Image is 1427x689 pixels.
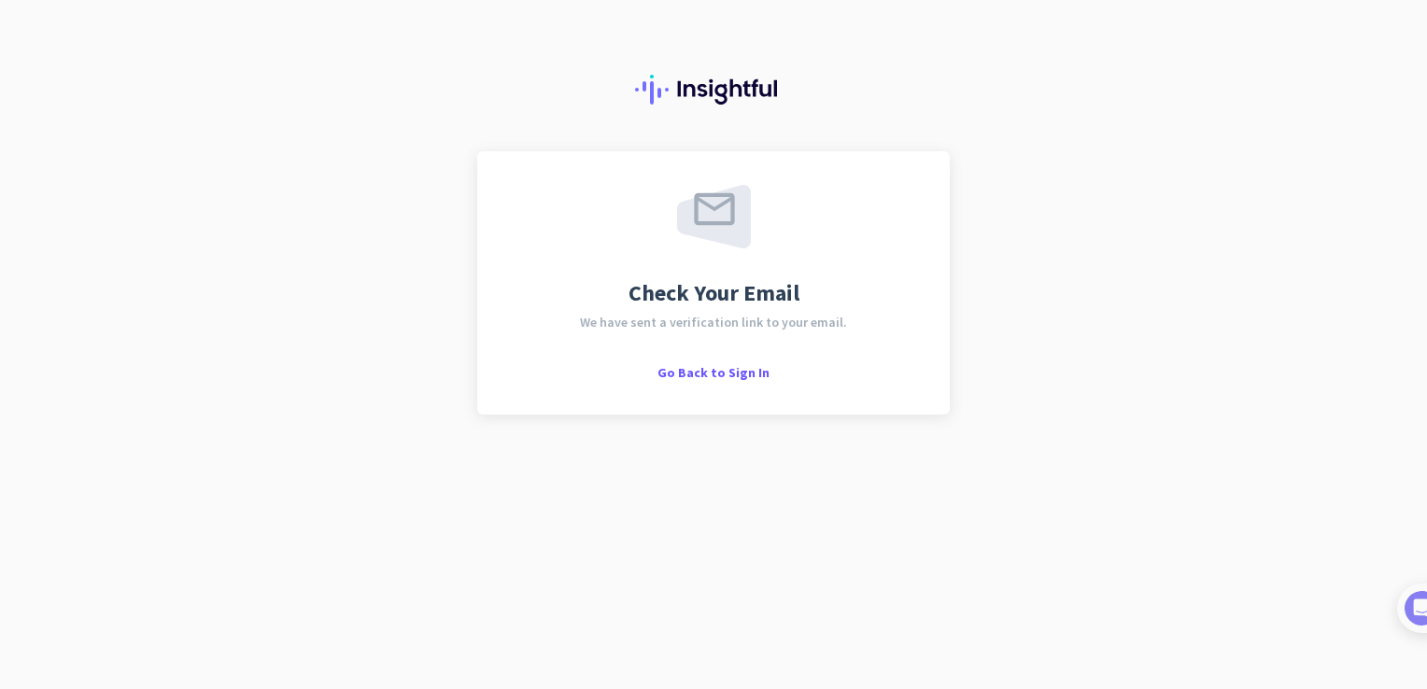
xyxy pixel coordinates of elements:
[677,185,751,248] img: email-sent
[629,282,799,304] span: Check Your Email
[657,364,770,381] span: Go Back to Sign In
[580,316,847,329] span: We have sent a verification link to your email.
[635,75,792,105] img: Insightful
